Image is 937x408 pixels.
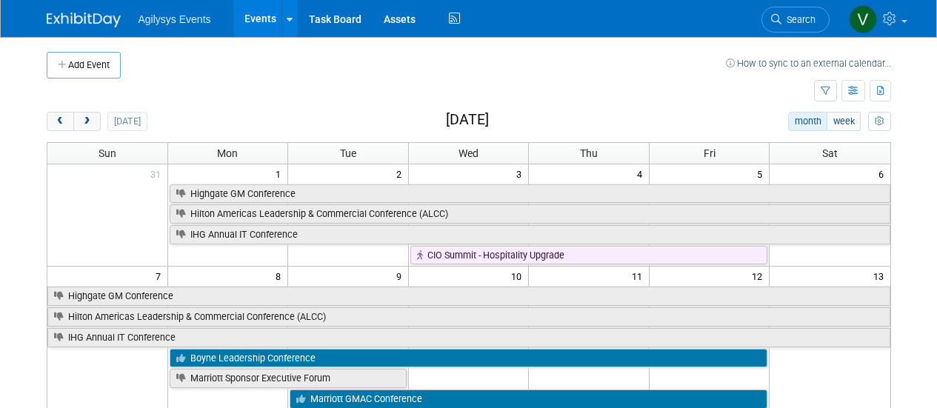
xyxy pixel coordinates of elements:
a: Hilton Americas Leadership & Commercial Conference (ALCC) [170,204,890,224]
button: [DATE] [107,112,147,131]
span: Sun [99,147,116,159]
span: 9 [395,267,408,285]
a: IHG Annual IT Conference [47,328,890,347]
button: prev [47,112,74,131]
span: Sat [822,147,838,159]
span: 3 [515,164,528,183]
span: 4 [636,164,649,183]
span: Thu [580,147,598,159]
span: Mon [217,147,238,159]
span: Agilysys Events [139,13,211,25]
i: Personalize Calendar [875,117,884,127]
a: Highgate GM Conference [47,287,890,306]
span: Tue [340,147,356,159]
a: Boyne Leadership Conference [170,349,768,368]
span: 8 [274,267,287,285]
a: CIO Summit - Hospitality Upgrade [410,246,768,265]
img: ExhibitDay [47,13,121,27]
button: Add Event [47,52,121,78]
button: next [73,112,101,131]
button: week [827,112,861,131]
span: 1 [274,164,287,183]
a: Search [761,7,830,33]
h2: [DATE] [446,112,489,128]
span: 2 [395,164,408,183]
span: 10 [510,267,528,285]
a: Highgate GM Conference [170,184,890,204]
span: 13 [872,267,890,285]
a: How to sync to an external calendar... [726,58,891,69]
span: Wed [459,147,478,159]
a: Hilton Americas Leadership & Commercial Conference (ALCC) [47,307,890,327]
span: Search [781,14,816,25]
button: myCustomButton [868,112,890,131]
span: 11 [630,267,649,285]
button: month [788,112,827,131]
span: 5 [756,164,769,183]
span: Fri [704,147,716,159]
span: 31 [149,164,167,183]
span: 6 [877,164,890,183]
span: 12 [750,267,769,285]
a: Marriott Sponsor Executive Forum [170,369,407,388]
img: Vaitiare Munoz [849,5,877,33]
a: IHG Annual IT Conference [170,225,890,244]
span: 7 [154,267,167,285]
